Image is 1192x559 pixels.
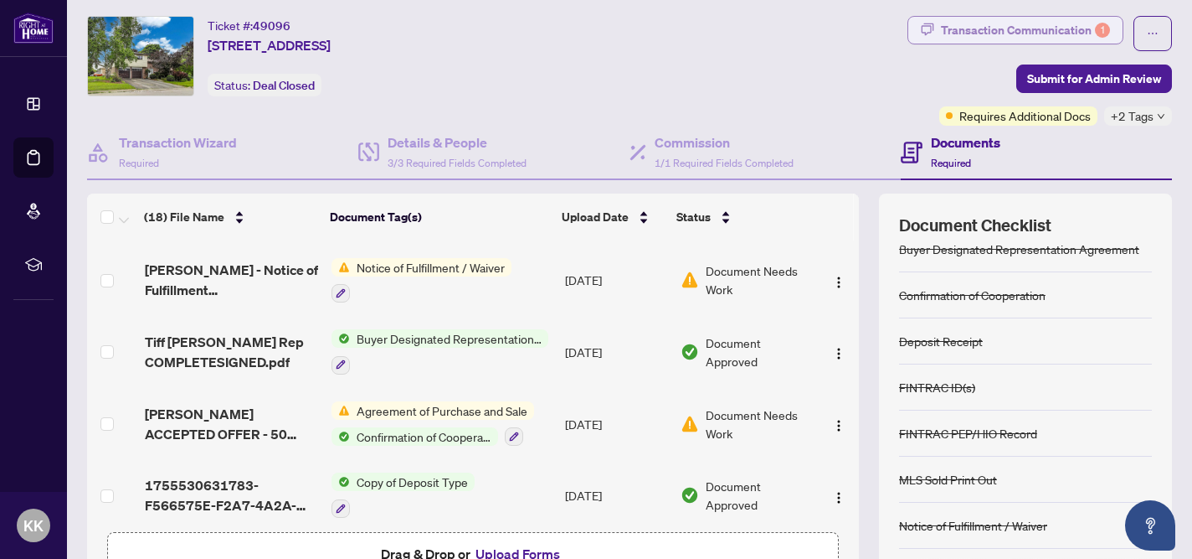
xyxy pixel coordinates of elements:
button: Open asap [1125,500,1175,551]
div: Buyer Designated Representation Agreement [899,240,1139,258]
span: Agreement of Purchase and Sale [350,401,534,420]
span: Requires Additional Docs [959,106,1091,125]
span: Status [676,208,711,226]
button: Logo [825,482,852,509]
div: Confirmation of Cooperation [899,286,1046,304]
img: Status Icon [331,329,350,348]
div: FINTRAC PEP/HIO Record [899,424,1037,443]
h4: Commission [655,132,794,153]
div: 1 [1095,23,1110,38]
span: [PERSON_NAME] - Notice of Fulfillment [STREET_ADDRESS]pdf [145,260,318,300]
th: Status [670,194,813,241]
td: [DATE] [558,245,674,317]
div: FINTRAC ID(s) [899,378,975,396]
img: IMG-X12220962_1.jpg [88,17,193,96]
span: (18) File Name [144,208,224,226]
div: MLS Sold Print Out [899,470,997,489]
span: Document Needs Work [706,406,811,443]
span: Document Approved [706,334,811,370]
span: Document Needs Work [706,261,811,298]
span: +2 Tags [1111,106,1153,126]
img: Logo [832,276,845,289]
span: 3/3 Required Fields Completed [388,157,527,169]
button: Status IconAgreement of Purchase and SaleStatus IconConfirmation of Cooperation [331,401,534,447]
span: ellipsis [1147,28,1159,39]
th: Document Tag(s) [323,194,555,241]
span: Upload Date [562,208,629,226]
span: [STREET_ADDRESS] [208,35,331,55]
button: Logo [825,267,852,293]
img: Document Status [681,343,699,361]
img: Logo [832,419,845,432]
span: Document Approved [706,477,811,514]
img: Document Status [681,271,699,289]
span: 1755530631783-F566575E-F2A7-4A2A-A0E0-B297761F5439.jpeg [145,475,318,515]
img: Document Status [681,415,699,433]
div: Deposit Receipt [899,332,983,350]
img: Status Icon [331,427,350,446]
span: Buyer Designated Representation Agreement [350,329,548,348]
img: Logo [832,491,845,505]
td: [DATE] [558,316,674,388]
span: Document Checklist [899,214,1051,237]
button: Logo [825,339,852,365]
span: 49096 [253,18,290,34]
td: [DATE] [558,459,674,531]
button: Logo [825,411,852,437]
th: (18) File Name [137,194,323,241]
span: Submit for Admin Review [1027,65,1161,92]
button: Status IconCopy of Deposit Type [331,473,475,518]
button: Transaction Communication1 [907,16,1123,44]
div: Status: [208,74,321,96]
span: Deal Closed [253,78,315,93]
span: Required [931,157,971,169]
span: Confirmation of Cooperation [350,427,498,446]
span: Tiff [PERSON_NAME] Rep COMPLETESIGNED.pdf [145,332,318,372]
button: Status IconNotice of Fulfillment / Waiver [331,258,511,303]
span: Notice of Fulfillment / Waiver [350,258,511,277]
th: Upload Date [555,194,670,241]
button: Status IconBuyer Designated Representation Agreement [331,329,548,375]
img: Status Icon [331,401,350,420]
span: Required [119,157,159,169]
div: Ticket #: [208,16,290,35]
img: logo [13,13,54,44]
h4: Details & People [388,132,527,153]
img: Status Icon [331,258,350,277]
h4: Documents [931,132,1000,153]
span: 1/1 Required Fields Completed [655,157,794,169]
button: Submit for Admin Review [1016,65,1172,93]
img: Status Icon [331,473,350,491]
div: Notice of Fulfillment / Waiver [899,516,1047,535]
td: [DATE] [558,388,674,460]
span: KK [23,514,44,537]
img: Logo [832,347,845,360]
span: down [1157,112,1165,121]
span: Copy of Deposit Type [350,473,475,491]
h4: Transaction Wizard [119,132,237,153]
img: Document Status [681,486,699,505]
div: Transaction Communication [941,17,1110,44]
span: [PERSON_NAME] ACCEPTED OFFER - 50 Applewood Cres.pdf [145,404,318,444]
